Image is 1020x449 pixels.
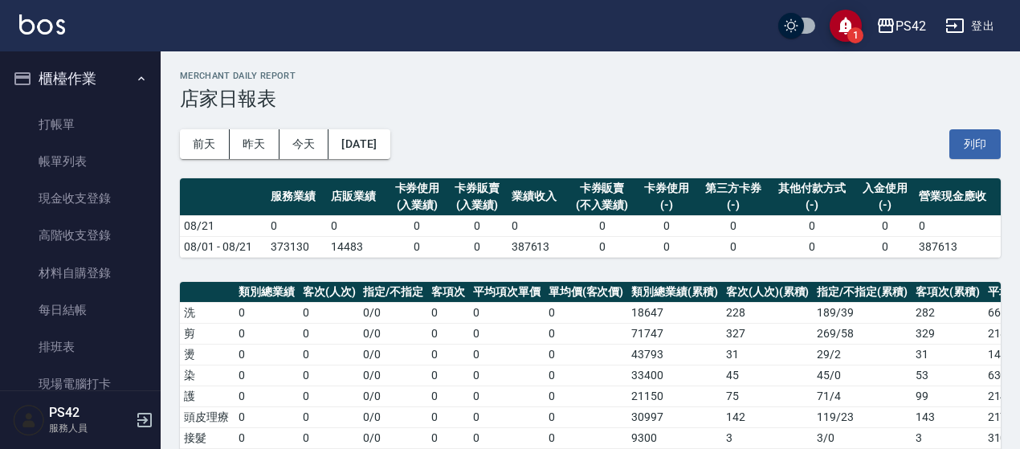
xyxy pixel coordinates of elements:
th: 客次(人次)(累積) [722,282,814,303]
div: 其他付款方式 [773,180,851,197]
td: 0 [299,406,360,427]
a: 現場電腦打卡 [6,365,154,402]
td: 護 [180,386,235,406]
td: 71 / 4 [813,386,912,406]
td: 142 [722,406,814,427]
div: (入業績) [451,197,504,214]
td: 0 [637,236,697,257]
td: 0 [545,427,628,448]
a: 打帳單 [6,106,154,143]
td: 373130 [267,236,327,257]
td: 30997 [627,406,722,427]
a: 高階收支登錄 [6,217,154,254]
td: 0 [769,215,855,236]
td: 0 [235,302,299,323]
th: 平均項次單價 [469,282,545,303]
td: 75 [722,386,814,406]
a: 帳單列表 [6,143,154,180]
button: save [830,10,862,42]
td: 0 / 0 [359,302,427,323]
td: 接髮 [180,427,235,448]
td: 0 [299,344,360,365]
a: 排班表 [6,329,154,365]
td: 282 [912,302,984,323]
div: 卡券販賣 [451,180,504,197]
td: 頭皮理療 [180,406,235,427]
td: 0 [469,365,545,386]
td: 43793 [627,344,722,365]
td: 0 [427,302,469,323]
h3: 店家日報表 [180,88,1001,110]
h2: Merchant Daily Report [180,71,1001,81]
td: 0 [299,365,360,386]
td: 0 [267,215,327,236]
button: 今天 [279,129,329,159]
img: Logo [19,14,65,35]
td: 0 [469,344,545,365]
td: 0 [427,386,469,406]
td: 0 [545,323,628,344]
td: 0 [469,302,545,323]
td: 53 [912,365,984,386]
td: 0 [469,406,545,427]
td: 0 [545,406,628,427]
td: 14483 [327,236,387,257]
button: 登出 [939,11,1001,41]
div: (-) [859,197,912,214]
td: 29 / 2 [813,344,912,365]
td: 0 [387,236,447,257]
td: 剪 [180,323,235,344]
button: 列印 [949,129,1001,159]
td: 0 [696,215,769,236]
th: 指定/不指定(累積) [813,282,912,303]
td: 0 [299,323,360,344]
td: 3 [722,427,814,448]
td: 45 [722,365,814,386]
th: 指定/不指定 [359,282,427,303]
td: 329 [912,323,984,344]
td: 3 [912,427,984,448]
td: 71747 [627,323,722,344]
div: PS42 [896,16,926,36]
a: 每日結帳 [6,292,154,329]
td: 119 / 23 [813,406,912,427]
th: 客次(人次) [299,282,360,303]
td: 0 [545,302,628,323]
td: 0 [637,215,697,236]
td: 0 [469,323,545,344]
td: 21150 [627,386,722,406]
td: 洗 [180,302,235,323]
td: 0 [235,427,299,448]
td: 3 / 0 [813,427,912,448]
div: (-) [641,197,693,214]
td: 0 [299,427,360,448]
td: 228 [722,302,814,323]
td: 0 / 0 [359,427,427,448]
button: 昨天 [230,129,279,159]
a: 現金收支登錄 [6,180,154,217]
th: 客項次 [427,282,469,303]
td: 327 [722,323,814,344]
td: 387613 [508,236,568,257]
div: (-) [700,197,765,214]
td: 0 [508,215,568,236]
button: PS42 [870,10,932,43]
div: 卡券販賣 [571,180,632,197]
th: 店販業績 [327,178,387,216]
span: 1 [847,27,863,43]
th: 業績收入 [508,178,568,216]
div: (-) [773,197,851,214]
td: 0 [235,365,299,386]
h5: PS42 [49,405,131,421]
td: 387613 [915,236,1001,257]
div: 卡券使用 [391,180,443,197]
td: 45 / 0 [813,365,912,386]
td: 0 [299,386,360,406]
td: 染 [180,365,235,386]
th: 單均價(客次價) [545,282,628,303]
th: 服務業績 [267,178,327,216]
td: 0 [545,344,628,365]
td: 0 [427,427,469,448]
table: a dense table [180,178,1001,258]
td: 0 / 0 [359,344,427,365]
